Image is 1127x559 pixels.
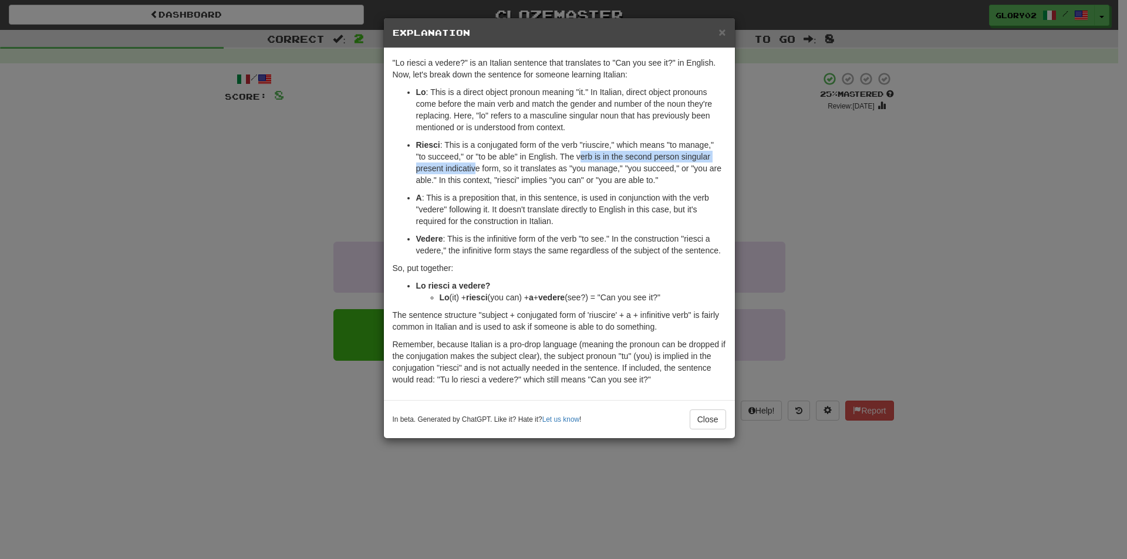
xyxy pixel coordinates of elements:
p: : This is a direct object pronoun meaning "it." In Italian, direct object pronouns come before th... [416,86,726,133]
button: Close [690,409,726,429]
p: Remember, because Italian is a pro-drop language (meaning the pronoun can be dropped if the conju... [393,338,726,385]
h5: Explanation [393,27,726,39]
p: "Lo riesci a vedere?" is an Italian sentence that translates to "Can you see it?" in English. Now... [393,57,726,80]
p: : This is the infinitive form of the verb "to see." In the construction "riesci a vedere," the in... [416,233,726,256]
strong: riesci [466,293,488,302]
p: : This is a conjugated form of the verb "riuscire," which means "to manage," "to succeed," or "to... [416,139,726,186]
button: Close [718,26,726,38]
strong: a [529,293,534,302]
p: So, put together: [393,262,726,274]
strong: Lo [440,293,450,302]
strong: Vedere [416,234,443,243]
p: : This is a preposition that, in this sentence, is used in conjunction with the verb "vedere" fol... [416,192,726,227]
strong: Riesci [416,140,440,150]
span: × [718,25,726,39]
strong: Lo riesci a vedere? [416,281,491,290]
small: In beta. Generated by ChatGPT. Like it? Hate it? ! [393,415,582,425]
li: (it) + (you can) + + (see?) = "Can you see it?" [440,292,726,303]
a: Let us know [542,415,579,424]
strong: vedere [538,293,565,302]
strong: A [416,193,422,202]
p: The sentence structure "subject + conjugated form of 'riuscire' + a + infinitive verb" is fairly ... [393,309,726,333]
strong: Lo [416,87,426,97]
